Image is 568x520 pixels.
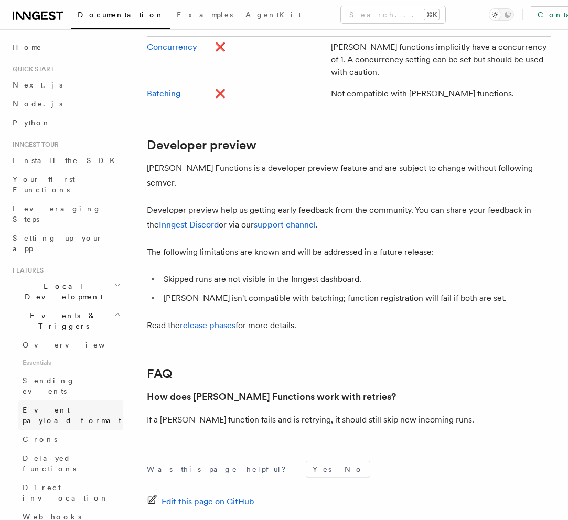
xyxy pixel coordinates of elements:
a: Leveraging Steps [8,199,123,229]
span: Overview [23,341,131,349]
a: Your first Functions [8,170,123,199]
span: Sending events [23,376,75,395]
span: Events & Triggers [8,310,114,331]
a: Developer preview [147,138,256,153]
span: Next.js [13,81,62,89]
p: Developer preview help us getting early feedback from the community. You can share your feedback ... [147,203,551,232]
span: Install the SDK [13,156,121,165]
p: Was this page helpful? [147,464,293,474]
span: Documentation [78,10,164,19]
button: Search...⌘K [341,6,445,23]
a: Edit this page on GitHub [147,494,254,509]
a: Overview [18,335,123,354]
span: Delayed functions [23,454,76,473]
span: Edit this page on GitHub [162,494,254,509]
a: Concurrency [147,42,197,52]
span: Your first Functions [13,175,75,194]
a: Direct invocation [18,478,123,507]
a: Batching [147,89,180,99]
td: ❌ [211,83,327,104]
span: Setting up your app [13,234,103,253]
button: Toggle dark mode [489,8,514,21]
span: Local Development [8,281,114,302]
a: FAQ [147,366,172,381]
a: Crons [18,430,123,449]
span: Essentials [18,354,123,371]
a: Event payload format [18,400,123,430]
span: Crons [23,435,57,443]
a: Delayed functions [18,449,123,478]
span: Features [8,266,44,275]
span: AgentKit [245,10,301,19]
p: [PERSON_NAME] Functions is a developer preview feature and are subject to change without followin... [147,161,551,190]
a: support channel [254,220,316,230]
span: Quick start [8,65,54,73]
a: release phases [180,320,235,330]
span: Direct invocation [23,483,109,502]
a: AgentKit [239,3,307,28]
a: Python [8,113,123,132]
span: Inngest tour [8,140,59,149]
a: Home [8,38,123,57]
button: Local Development [8,277,123,306]
p: The following limitations are known and will be addressed in a future release: [147,245,551,259]
span: Home [13,42,42,52]
li: [PERSON_NAME] isn't compatible with batching; function registration will fail if both are set. [160,291,551,306]
button: Events & Triggers [8,306,123,335]
p: Read the for more details. [147,318,551,333]
button: No [338,461,370,477]
a: Inngest Discord [159,220,219,230]
a: Install the SDK [8,151,123,170]
a: Setting up your app [8,229,123,258]
span: Node.js [13,100,62,108]
td: Not compatible with [PERSON_NAME] functions. [327,83,551,104]
td: ❌ [211,36,327,83]
kbd: ⌘K [424,9,439,20]
a: Next.js [8,75,123,94]
p: If a [PERSON_NAME] function fails and is retrying, it should still skip new incoming runs. [147,413,551,427]
td: [PERSON_NAME] functions implicitly have a concurrency of 1. A concurrency setting can be set but ... [327,36,551,83]
li: Skipped runs are not visible in the Inngest dashboard. [160,272,551,287]
span: Event payload format [23,406,121,425]
a: Documentation [71,3,170,29]
a: Examples [170,3,239,28]
span: Examples [177,10,233,19]
button: Yes [306,461,338,477]
span: Leveraging Steps [13,204,101,223]
span: Python [13,118,51,127]
a: Node.js [8,94,123,113]
a: Sending events [18,371,123,400]
a: How does [PERSON_NAME] Functions work with retries? [147,389,396,404]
